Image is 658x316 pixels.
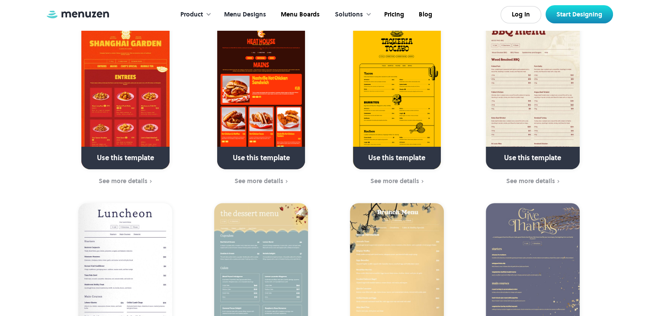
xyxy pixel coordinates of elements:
[234,177,283,184] div: See more details
[199,177,324,186] a: See more details
[99,177,148,184] div: See more details
[81,23,169,169] a: Use this template
[217,23,305,169] a: Use this template
[180,10,203,19] div: Product
[411,1,439,28] a: Blog
[326,1,376,28] div: Solutions
[506,177,555,184] div: See more details
[216,1,273,28] a: Menu Designs
[273,1,326,28] a: Menu Boards
[546,5,613,23] a: Start Designing
[376,1,411,28] a: Pricing
[63,177,188,186] a: See more details
[370,177,419,184] div: See more details
[335,10,363,19] div: Solutions
[172,1,216,28] div: Product
[470,177,595,186] a: See more details
[486,23,580,169] a: Use this template
[334,177,459,186] a: See more details
[501,6,541,23] a: Log In
[353,23,441,169] a: Use this template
